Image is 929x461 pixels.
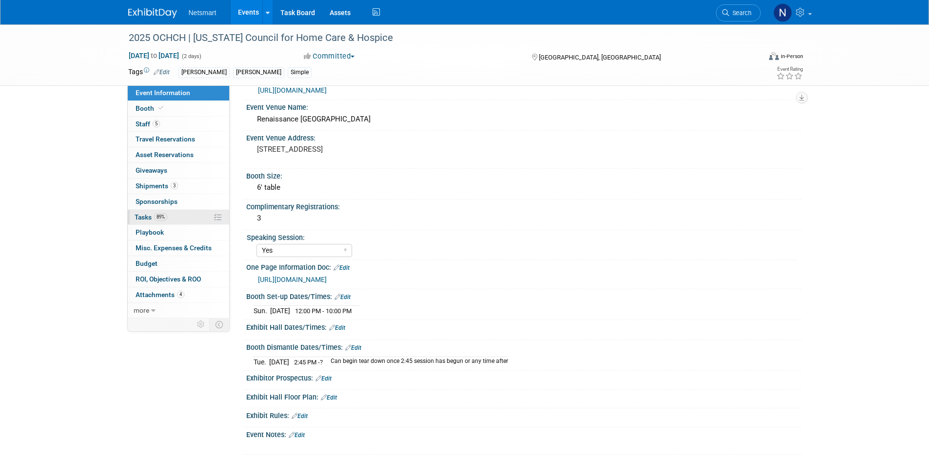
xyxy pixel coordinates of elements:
[258,276,327,283] a: [URL][DOMAIN_NAME]
[136,198,178,205] span: Sponsorships
[703,51,804,65] div: Event Format
[128,132,229,147] a: Travel Reservations
[128,194,229,209] a: Sponsorships
[128,67,170,78] td: Tags
[246,169,801,181] div: Booth Size:
[128,179,229,194] a: Shipments3
[246,200,801,212] div: Complimentary Registrations:
[254,211,794,226] div: 3
[773,3,792,22] img: Nina Finn
[246,289,801,302] div: Booth Set-up Dates/Times:
[345,344,361,351] a: Edit
[125,29,746,47] div: 2025 OCHCH | [US_STATE] Council for Home Care & Hospice
[716,4,761,21] a: Search
[246,390,801,402] div: Exhibit Hall Floor Plan:
[295,307,352,315] span: 12:00 PM - 10:00 PM
[246,100,801,112] div: Event Venue Name:
[246,260,801,273] div: One Page Information Doc:
[154,69,170,76] a: Edit
[128,117,229,132] a: Staff5
[136,275,201,283] span: ROI, Objectives & ROO
[136,104,165,112] span: Booth
[254,357,269,367] td: Tue.
[300,51,358,61] button: Committed
[136,260,158,267] span: Budget
[270,306,290,316] td: [DATE]
[153,120,160,127] span: 5
[539,54,661,61] span: [GEOGRAPHIC_DATA], [GEOGRAPHIC_DATA]
[246,408,801,421] div: Exhibit Rules:
[128,8,177,18] img: ExhibitDay
[128,210,229,225] a: Tasks89%
[729,9,751,17] span: Search
[193,318,210,331] td: Personalize Event Tab Strip
[154,213,167,220] span: 89%
[178,67,230,78] div: [PERSON_NAME]
[258,86,327,94] a: [URL][DOMAIN_NAME]
[254,112,794,127] div: Renaissance [GEOGRAPHIC_DATA]
[316,375,332,382] a: Edit
[209,318,229,331] td: Toggle Event Tabs
[769,52,779,60] img: Format-Inperson.png
[780,53,803,60] div: In-Person
[136,291,184,299] span: Attachments
[128,256,229,271] a: Budget
[134,306,149,314] span: more
[320,359,323,366] span: ?
[177,291,184,298] span: 4
[136,228,164,236] span: Playbook
[254,306,270,316] td: Sun.
[257,145,467,154] pre: [STREET_ADDRESS]
[136,135,195,143] span: Travel Reservations
[189,9,217,17] span: Netsmart
[128,101,229,116] a: Booth
[149,52,158,60] span: to
[246,427,801,440] div: Event Notes:
[288,67,312,78] div: Simple
[136,166,167,174] span: Giveaways
[334,264,350,271] a: Edit
[136,151,194,159] span: Asset Reservations
[171,182,178,189] span: 3
[128,287,229,302] a: Attachments4
[321,394,337,401] a: Edit
[135,213,167,221] span: Tasks
[246,371,801,383] div: Exhibitor Prospectus:
[181,53,201,60] span: (2 days)
[247,230,797,242] div: Speaking Session:
[128,147,229,162] a: Asset Reservations
[136,120,160,128] span: Staff
[128,225,229,240] a: Playbook
[254,180,794,195] div: 6' table
[128,51,179,60] span: [DATE] [DATE]
[329,324,345,331] a: Edit
[246,340,801,353] div: Booth Dismantle Dates/Times:
[292,413,308,420] a: Edit
[335,294,351,301] a: Edit
[128,85,229,100] a: Event Information
[128,272,229,287] a: ROI, Objectives & ROO
[294,359,323,366] span: 2:45 PM -
[128,303,229,318] a: more
[325,357,508,367] td: Can begin tear down once 2:45 session has begun or any time after
[776,67,803,72] div: Event Rating
[128,241,229,256] a: Misc. Expenses & Credits
[136,182,178,190] span: Shipments
[246,131,801,143] div: Event Venue Address:
[233,67,284,78] div: [PERSON_NAME]
[269,357,289,367] td: [DATE]
[246,320,801,333] div: Exhibit Hall Dates/Times:
[136,89,190,97] span: Event Information
[136,244,212,252] span: Misc. Expenses & Credits
[128,163,229,178] a: Giveaways
[289,432,305,439] a: Edit
[158,105,163,111] i: Booth reservation complete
